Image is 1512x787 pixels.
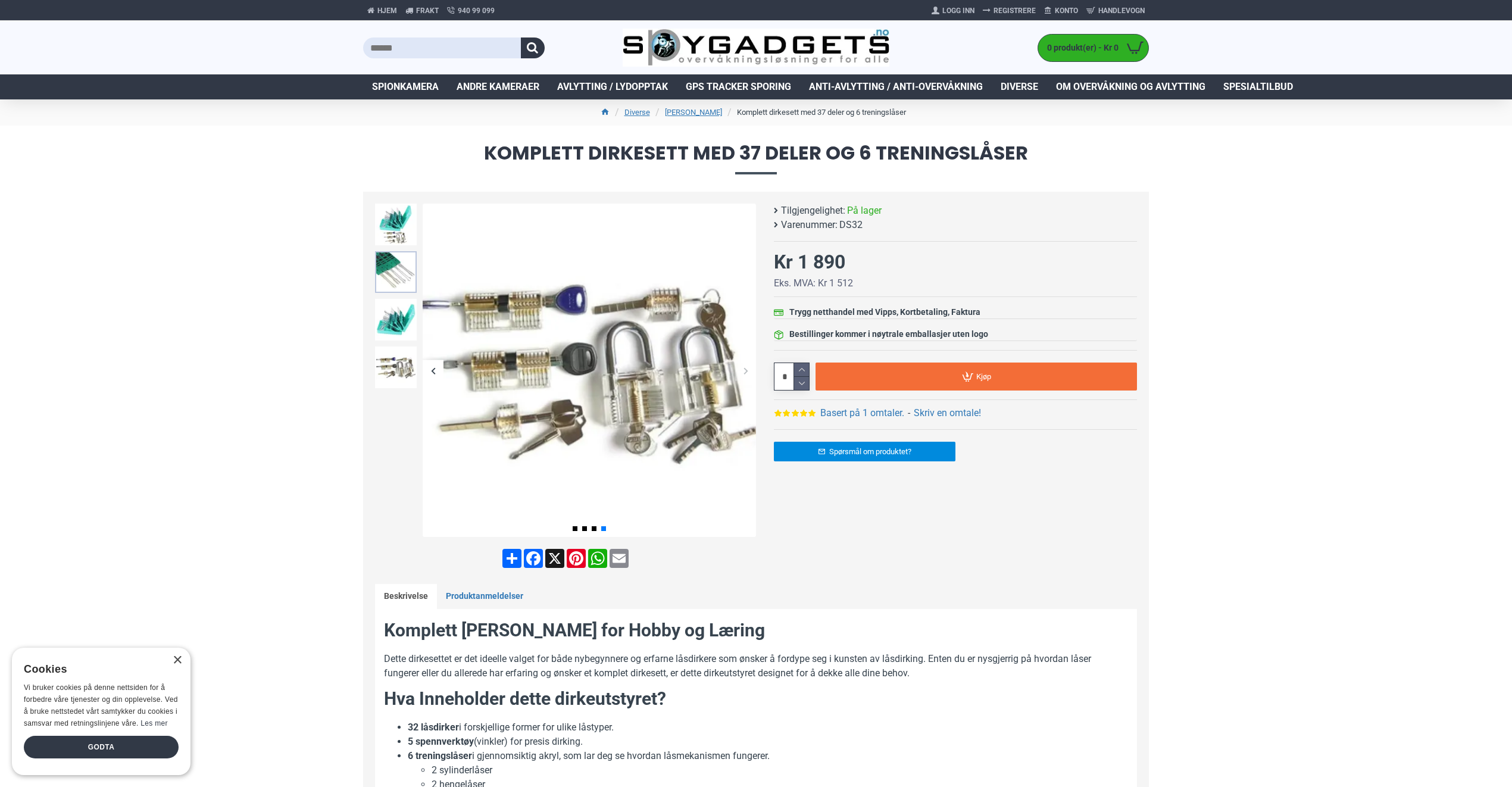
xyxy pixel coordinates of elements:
[820,406,904,420] a: Basert på 1 omtaler.
[1055,5,1078,16] span: Konto
[624,107,650,118] a: Diverse
[544,549,566,568] a: X
[1214,74,1302,99] a: Spesialtilbud
[1038,35,1148,61] a: 0 produkt(er) - Kr 0
[140,719,167,727] a: Les mer, opens a new window
[800,74,992,99] a: Anti-avlytting / Anti-overvåkning
[587,549,608,568] a: WhatsApp
[592,526,596,531] span: Go to slide 3
[847,204,882,218] span: På lager
[1098,5,1145,16] span: Handlevogn
[601,526,606,531] span: Go to slide 4
[408,736,474,747] strong: 5 spennverktøy
[677,74,800,99] a: GPS Tracker Sporing
[457,80,539,94] span: Andre kameraer
[994,5,1036,16] span: Registrere
[458,5,495,16] span: 940 99 099
[608,549,630,568] a: Email
[501,549,523,568] a: Share
[573,526,577,531] span: Go to slide 1
[423,360,443,381] div: Previous slide
[839,218,863,232] span: DS32
[557,80,668,94] span: Avlytting / Lydopptak
[774,442,955,461] a: Spørsmål om produktet?
[1001,80,1038,94] span: Diverse
[523,549,544,568] a: Facebook
[375,299,417,341] img: Komplett dirkesett med 37 deler og 6 treningslåser - SpyGadgets.no
[809,80,983,94] span: Anti-avlytting / Anti-overvåkning
[173,656,182,665] div: Close
[1038,42,1121,54] span: 0 produkt(er) - Kr 0
[735,360,756,381] div: Next slide
[363,74,448,99] a: Spionkamera
[566,549,587,568] a: Pinterest
[781,218,838,232] b: Varenummer:
[375,251,417,293] img: Komplett dirkesett med 37 deler og 6 treningslåser - SpyGadgets.no
[686,80,791,94] span: GPS Tracker Sporing
[408,749,1128,763] li: i gjennomsiktig akryl, som lar deg se hvordan låsmekanismen fungerer.
[781,204,845,218] b: Tilgjengelighet:
[375,346,417,388] img: Komplett dirkesett med 37 deler og 6 treningslåser - SpyGadgets.no
[416,5,439,16] span: Frakt
[377,5,397,16] span: Hjem
[976,373,991,380] span: Kjøp
[384,618,1128,643] h2: Komplett [PERSON_NAME] for Hobby og Læring
[384,686,1128,711] h2: Hva Inneholder dette dirkeutstyret?
[24,736,179,758] div: Godta
[774,248,845,276] div: Kr 1 890
[408,735,1128,749] li: (vinkler) for presis dirking.
[623,29,890,67] img: SpyGadgets.no
[24,683,178,727] span: Vi bruker cookies på denne nettsiden for å forbedre våre tjenester og din opplevelse. Ved å bruke...
[992,74,1047,99] a: Diverse
[448,74,548,99] a: Andre kameraer
[789,306,980,318] div: Trygg netthandel med Vipps, Kortbetaling, Faktura
[423,204,756,537] img: Komplett dirkesett med 37 deler og 6 treningslåser - SpyGadgets.no
[908,407,910,419] b: -
[437,584,532,609] a: Produktanmeldelser
[582,526,587,531] span: Go to slide 2
[408,750,472,761] strong: 6 treningslåser
[24,657,171,682] div: Cookies
[1047,74,1214,99] a: Om overvåkning og avlytting
[665,107,722,118] a: [PERSON_NAME]
[1223,80,1293,94] span: Spesialtilbud
[1082,1,1149,20] a: Handlevogn
[432,763,1128,777] li: 2 sylinderlåser
[789,328,988,341] div: Bestillinger kommer i nøytrale emballasjer uten logo
[408,720,1128,735] li: i forskjellige former for ulike låstyper.
[1056,80,1205,94] span: Om overvåkning og avlytting
[942,5,974,16] span: Logg Inn
[408,722,459,733] strong: 32 låsdirker
[375,204,417,245] img: Komplett dirkesett med 37 deler og 6 treningslåser - SpyGadgets.no
[979,1,1040,20] a: Registrere
[375,584,437,609] a: Beskrivelse
[384,652,1128,680] p: Dette dirkesettet er det ideelle valget for både nybegynnere og erfarne låsdirkere som ønsker å f...
[372,80,439,94] span: Spionkamera
[1040,1,1082,20] a: Konto
[927,1,979,20] a: Logg Inn
[914,406,981,420] a: Skriv en omtale!
[548,74,677,99] a: Avlytting / Lydopptak
[363,143,1149,174] span: Komplett dirkesett med 37 deler og 6 treningslåser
